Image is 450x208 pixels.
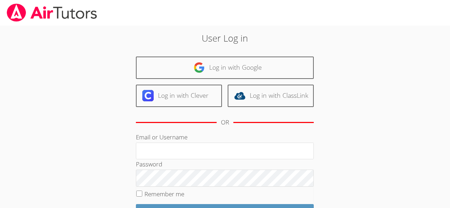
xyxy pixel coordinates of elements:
[194,62,205,73] img: google-logo-50288ca7cdecda66e5e0955fdab243c47b7ad437acaf1139b6f446037453330a.svg
[104,31,346,45] h2: User Log in
[136,160,162,168] label: Password
[142,90,154,101] img: clever-logo-6eab21bc6e7a338710f1a6ff85c0baf02591cd810cc4098c63d3a4b26e2feb20.svg
[144,190,184,198] label: Remember me
[136,133,187,141] label: Email or Username
[228,85,314,107] a: Log in with ClassLink
[136,85,222,107] a: Log in with Clever
[136,57,314,79] a: Log in with Google
[221,117,229,128] div: OR
[6,4,98,22] img: airtutors_banner-c4298cdbf04f3fff15de1276eac7730deb9818008684d7c2e4769d2f7ddbe033.png
[234,90,245,101] img: classlink-logo-d6bb404cc1216ec64c9a2012d9dc4662098be43eaf13dc465df04b49fa7ab582.svg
